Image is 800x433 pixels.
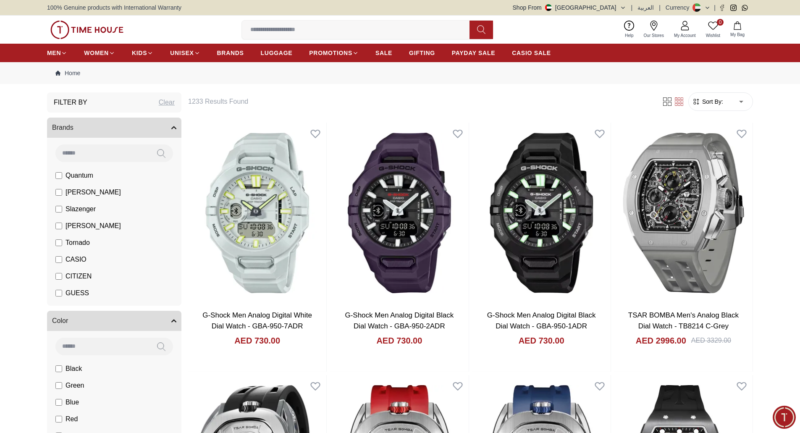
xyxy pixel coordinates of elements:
a: 0Wishlist [701,19,725,40]
span: | [714,3,716,12]
span: BRANDS [217,49,244,57]
span: Tornado [66,238,90,248]
span: ORIENT [66,305,91,315]
button: Shop From[GEOGRAPHIC_DATA] [513,3,626,12]
h4: AED 730.00 [376,335,422,346]
a: WOMEN [84,45,115,60]
button: Color [47,311,181,331]
a: KIDS [132,45,153,60]
button: Sort By: [692,97,723,106]
a: BRANDS [217,45,244,60]
span: Our Stores [640,32,667,39]
h4: AED 730.00 [519,335,564,346]
button: Brands [47,118,181,138]
a: LUGGAGE [261,45,293,60]
a: CASIO SALE [512,45,551,60]
span: Green [66,381,84,391]
span: UNISEX [170,49,194,57]
span: SALE [375,49,392,57]
span: | [631,3,633,12]
button: العربية [637,3,654,12]
span: [PERSON_NAME] [66,187,121,197]
span: Brands [52,123,73,133]
span: LUGGAGE [261,49,293,57]
span: [PERSON_NAME] [66,221,121,231]
span: GIFTING [409,49,435,57]
div: Clear [159,97,175,108]
span: Slazenger [66,204,96,214]
a: PAYDAY SALE [452,45,495,60]
h4: AED 730.00 [234,335,280,346]
img: G-Shock Men Analog Digital White Dial Watch - GBA-950-7ADR [188,123,326,303]
h3: Filter By [54,97,87,108]
input: CITIZEN [55,273,62,280]
a: GIFTING [409,45,435,60]
input: GUESS [55,290,62,297]
input: Slazenger [55,206,62,213]
input: Green [55,382,62,389]
a: MEN [47,45,67,60]
img: TSAR BOMBA Men's Analog Black Dial Watch - TB8214 C-Grey [614,123,753,303]
a: Help [620,19,639,40]
span: | [659,3,661,12]
input: CASIO [55,256,62,263]
div: Currency [666,3,693,12]
a: SALE [375,45,392,60]
span: My Bag [727,31,748,38]
span: 100% Genuine products with International Warranty [47,3,181,12]
span: Red [66,414,78,424]
span: My Account [671,32,699,39]
div: Chat Widget [773,406,796,429]
span: Quantum [66,171,93,181]
span: Help [622,32,637,39]
span: Blue [66,397,79,407]
span: GUESS [66,288,89,298]
img: G-Shock Men Analog Digital Black Dial Watch - GBA-950-2ADR [330,123,468,303]
input: [PERSON_NAME] [55,189,62,196]
input: [PERSON_NAME] [55,223,62,229]
a: Facebook [719,5,725,11]
input: Blue [55,399,62,406]
a: G-Shock Men Analog Digital Black Dial Watch - GBA-950-1ADR [487,311,596,330]
span: MEN [47,49,61,57]
input: Black [55,365,62,372]
a: Our Stores [639,19,669,40]
a: UNISEX [170,45,200,60]
nav: Breadcrumb [47,62,753,84]
span: Wishlist [703,32,724,39]
span: KIDS [132,49,147,57]
a: Home [55,69,80,77]
span: 0 [717,19,724,26]
a: Whatsapp [742,5,748,11]
img: G-Shock Men Analog Digital Black Dial Watch - GBA-950-1ADR [472,123,611,303]
input: Tornado [55,239,62,246]
img: ... [50,21,123,39]
span: PROMOTIONS [309,49,352,57]
span: CASIO [66,255,87,265]
span: PAYDAY SALE [452,49,495,57]
span: Black [66,364,82,374]
span: CITIZEN [66,271,92,281]
a: PROMOTIONS [309,45,359,60]
input: Red [55,416,62,423]
span: CASIO SALE [512,49,551,57]
a: G-Shock Men Analog Digital Black Dial Watch - GBA-950-2ADR [345,311,454,330]
img: United Arab Emirates [545,4,552,11]
a: TSAR BOMBA Men's Analog Black Dial Watch - TB8214 C-Grey [628,311,739,330]
div: AED 3329.00 [691,336,731,346]
a: Instagram [730,5,737,11]
span: Sort By: [700,97,723,106]
input: Quantum [55,172,62,179]
span: Color [52,316,68,326]
span: WOMEN [84,49,109,57]
h4: AED 2996.00 [636,335,686,346]
button: My Bag [725,20,750,39]
h6: 1233 Results Found [188,97,651,107]
a: G-Shock Men Analog Digital White Dial Watch - GBA-950-7ADR [202,311,312,330]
